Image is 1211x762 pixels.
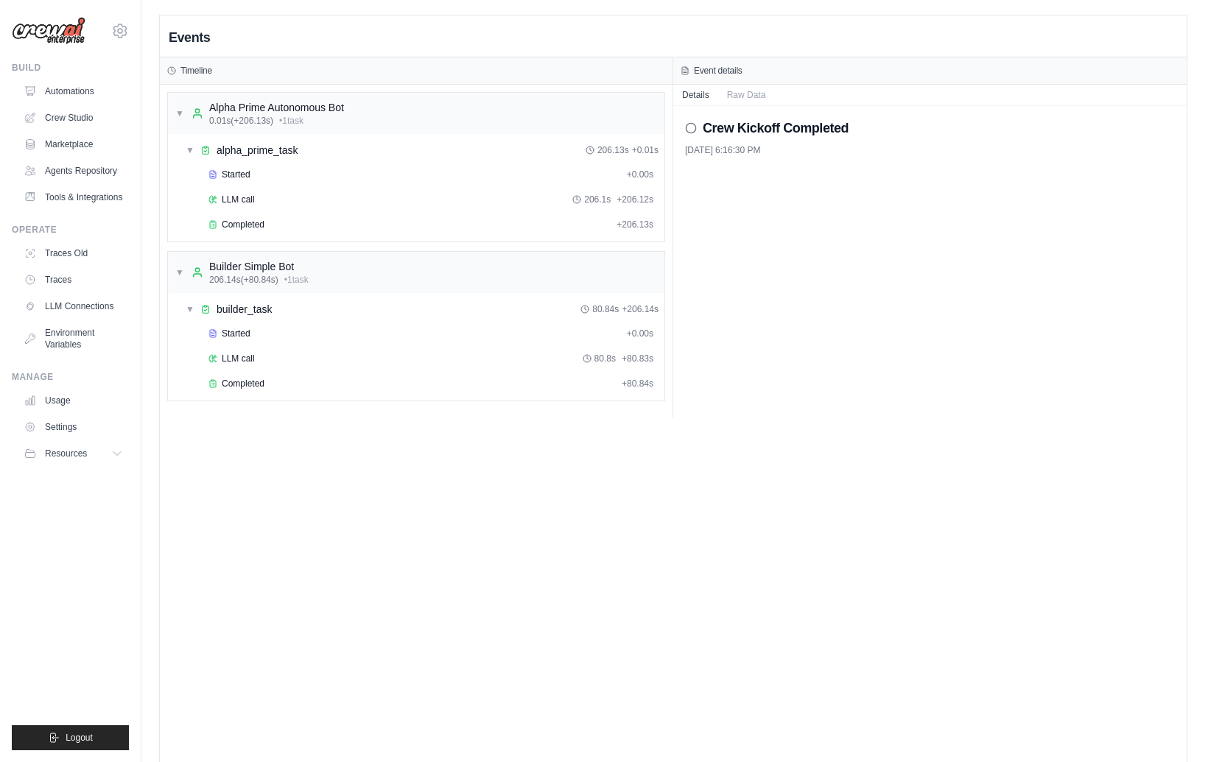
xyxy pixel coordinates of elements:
[284,274,309,286] span: • 1 task
[718,85,775,105] button: Raw Data
[18,186,129,209] a: Tools & Integrations
[222,328,250,339] span: Started
[217,302,273,317] span: builder_task
[18,389,129,412] a: Usage
[169,27,210,48] h2: Events
[685,144,1175,156] div: [DATE] 6:16:30 PM
[18,294,129,318] a: LLM Connections
[18,133,129,156] a: Marketplace
[594,353,616,364] span: 80.8s
[597,144,629,156] span: 206.13s
[175,107,184,119] span: ▼
[209,259,309,274] div: Builder Simple Bot
[66,732,93,744] span: Logout
[18,415,129,439] a: Settings
[279,115,303,127] span: • 1 task
[222,219,264,230] span: Completed
[18,106,129,130] a: Crew Studio
[627,169,653,180] span: + 0.00s
[209,274,278,286] span: 206.14s (+80.84s)
[12,224,129,236] div: Operate
[584,194,611,205] span: 206.1s
[12,17,85,45] img: Logo
[222,169,250,180] span: Started
[592,303,619,315] span: 80.84s
[175,267,184,278] span: ▼
[222,378,264,389] span: Completed
[12,371,129,383] div: Manage
[180,65,212,77] h3: Timeline
[18,442,129,465] button: Resources
[222,194,255,205] span: LLM call
[627,328,653,339] span: + 0.00s
[45,448,87,459] span: Resources
[673,85,718,105] button: Details
[18,159,129,183] a: Agents Repository
[18,80,129,103] a: Automations
[622,303,659,315] span: + 206.14s
[18,268,129,292] a: Traces
[186,303,194,315] span: ▼
[617,194,653,205] span: + 206.12s
[622,378,653,389] span: + 80.84s
[12,62,129,74] div: Build
[703,118,849,138] h2: Crew Kickoff Completed
[617,219,653,230] span: + 206.13s
[694,65,743,77] h3: Event details
[186,144,194,156] span: ▼
[632,144,659,156] span: + 0.01s
[222,353,255,364] span: LLM call
[209,100,344,115] div: Alpha Prime Autonomous Bot
[622,353,653,364] span: + 80.83s
[209,115,273,127] span: 0.01s (+206.13s)
[12,725,129,750] button: Logout
[217,143,298,158] span: alpha_prime_task
[18,241,129,265] a: Traces Old
[18,321,129,356] a: Environment Variables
